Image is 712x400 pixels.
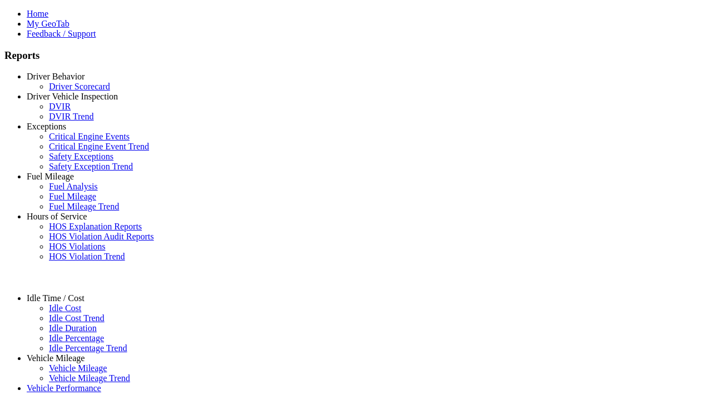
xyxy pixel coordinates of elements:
a: HOS Explanation Reports [49,222,142,231]
a: Home [27,9,48,18]
a: Fuel Mileage Trend [49,202,119,211]
a: Fuel Mileage [27,172,74,181]
a: Fuel Mileage [49,192,96,201]
a: Exceptions [27,122,66,131]
a: HOS Violations [49,242,105,251]
a: DVIR Trend [49,112,93,121]
a: Idle Cost Trend [49,313,105,323]
a: DVIR [49,102,71,111]
h3: Reports [4,49,708,62]
a: Vehicle Performance [27,383,101,393]
a: Idle Percentage Trend [49,343,127,353]
a: Fuel Analysis [49,182,98,191]
a: Idle Cost [49,303,81,313]
a: Safety Exceptions [49,152,113,161]
a: Idle Percentage [49,333,104,343]
a: Feedback / Support [27,29,96,38]
a: Driver Vehicle Inspection [27,92,118,101]
a: Safety Exception Trend [49,162,133,171]
a: Critical Engine Event Trend [49,142,149,151]
a: My GeoTab [27,19,70,28]
a: Critical Engine Events [49,132,130,141]
a: HOS Violation Audit Reports [49,232,154,241]
a: Idle Time / Cost [27,293,85,303]
a: Driver Behavior [27,72,85,81]
a: Vehicle Mileage [27,353,85,363]
a: Hours of Service [27,212,87,221]
a: Vehicle Mileage Trend [49,373,130,383]
a: Vehicle Mileage [49,363,107,373]
a: Idle Duration [49,323,97,333]
a: HOS Violation Trend [49,252,125,261]
a: Driver Scorecard [49,82,110,91]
